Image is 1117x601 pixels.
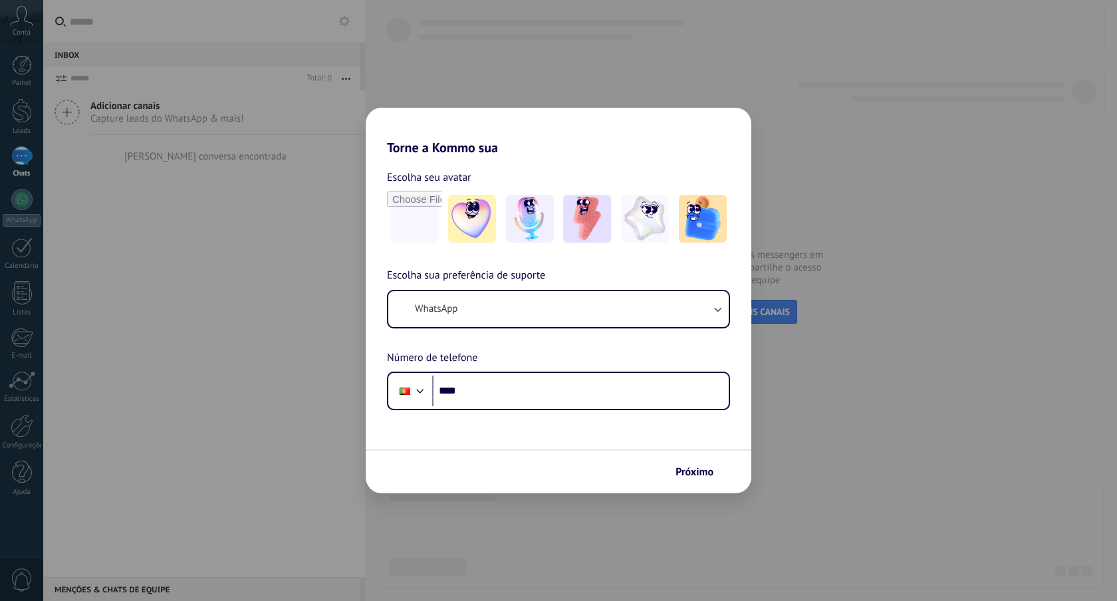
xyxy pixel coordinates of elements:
[387,267,545,285] span: Escolha sua preferência de suporte
[415,302,457,316] span: WhatsApp
[670,461,731,483] button: Próximo
[676,467,713,477] span: Próximo
[388,291,729,327] button: WhatsApp
[392,377,418,405] div: Portugal: + 351
[621,195,669,243] img: -4.jpeg
[506,195,554,243] img: -2.jpeg
[563,195,611,243] img: -3.jpeg
[366,108,751,156] h2: Torne a Kommo sua
[387,350,477,367] span: Número de telefone
[679,195,727,243] img: -5.jpeg
[387,169,471,186] span: Escolha seu avatar
[448,195,496,243] img: -1.jpeg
